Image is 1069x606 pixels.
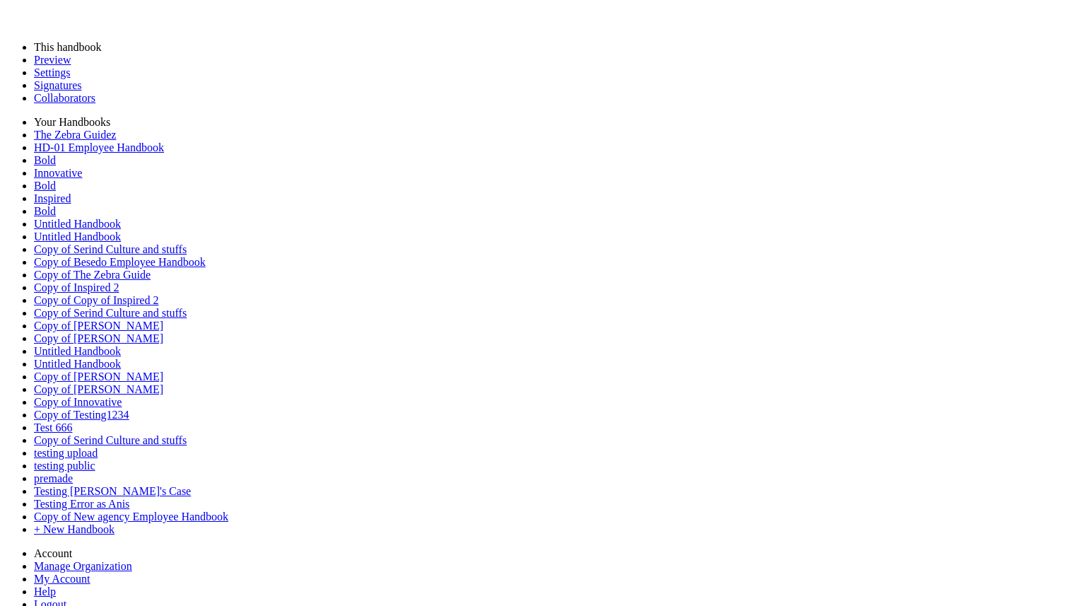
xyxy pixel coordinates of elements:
[34,511,228,523] a: Copy of New agency Employee Handbook
[34,154,56,166] a: Bold
[34,358,121,370] a: Untitled Handbook
[34,585,56,598] a: Help
[34,54,71,66] a: Preview
[34,243,187,255] a: Copy of Serind Culture and stuffs
[34,345,121,357] a: Untitled Handbook
[34,231,121,243] a: Untitled Handbook
[34,371,163,383] a: Copy of [PERSON_NAME]
[34,129,116,141] a: The Zebra Guidez
[34,41,1063,54] li: This handbook
[34,434,187,446] a: Copy of Serind Culture and stuffs
[34,320,163,332] a: Copy of [PERSON_NAME]
[34,180,56,192] a: Bold
[34,192,71,204] a: Inspired
[34,218,121,230] a: Untitled Handbook
[34,294,158,306] a: Copy of Copy of Inspired 2
[34,573,90,585] a: My Account
[34,523,115,535] a: + New Handbook
[34,281,119,293] a: Copy of Inspired 2
[34,167,82,179] a: Innovative
[34,116,1063,129] li: Your Handbooks
[34,92,95,104] a: Collaborators
[34,141,164,153] a: HD-01 Employee Handbook
[34,383,163,395] a: Copy of [PERSON_NAME]
[34,472,73,484] a: premade
[34,547,1063,560] li: Account
[34,460,95,472] a: testing public
[34,269,151,281] a: Copy of The Zebra Guide
[34,421,72,433] a: Test 666
[34,205,56,217] a: Bold
[34,447,98,459] a: testing upload
[34,66,71,78] a: Settings
[34,396,122,408] a: Copy of Innovative
[34,498,129,510] a: Testing Error as Anis
[34,560,132,572] a: Manage Organization
[34,485,191,497] a: Testing [PERSON_NAME]'s Case
[34,79,82,91] a: Signatures
[34,256,206,268] a: Copy of Besedo Employee Handbook
[34,409,129,421] a: Copy of Testing1234
[34,307,187,319] a: Copy of Serind Culture and stuffs
[34,332,163,344] a: Copy of [PERSON_NAME]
